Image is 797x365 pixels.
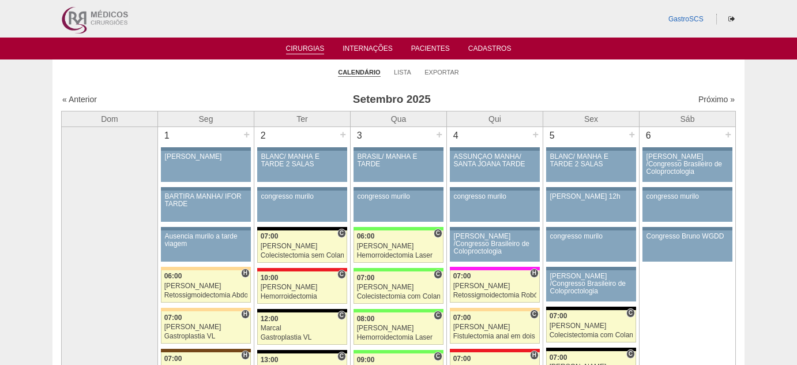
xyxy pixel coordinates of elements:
a: H 06:00 [PERSON_NAME] Retossigmoidectomia Abdominal VL [161,270,251,303]
div: Congresso Bruno WGDD [646,233,729,240]
a: H 07:00 [PERSON_NAME] Retossigmoidectomia Robótica [450,270,540,303]
div: [PERSON_NAME] [550,322,633,330]
a: Pacientes [411,44,450,56]
a: Lista [394,68,411,76]
a: Cirurgias [286,44,325,54]
div: Hemorroidectomia Laser [357,334,441,341]
div: [PERSON_NAME] /Congresso Brasileiro de Coloproctologia [454,233,536,256]
span: Consultório [626,308,635,318]
div: [PERSON_NAME] [164,323,248,331]
div: Key: Blanc [546,307,636,310]
div: [PERSON_NAME] [261,284,344,291]
div: Key: Aviso [450,227,540,230]
div: + [338,127,348,142]
a: congresso murilo [257,191,347,222]
div: + [531,127,540,142]
div: Key: Aviso [546,187,636,191]
div: Key: Pro Matre [450,267,540,270]
div: Ausencia murilo a tarde viagem [165,233,247,248]
span: Hospital [241,310,250,319]
a: [PERSON_NAME] /Congresso Brasileiro de Coloproctologia [546,270,636,301]
a: ASSUNÇÃO MANHÃ/ SANTA JOANA TARDE [450,151,540,182]
div: BLANC/ MANHÃ E TARDE 2 SALAS [550,153,633,168]
div: BARTIRA MANHÃ/ IFOR TARDE [165,193,247,208]
div: Key: Santa Joana [161,349,251,352]
a: [PERSON_NAME] /Congresso Brasileiro de Coloproctologia [642,151,732,182]
div: congresso murilo [550,233,633,240]
div: Hemorroidectomia Laser [357,252,441,259]
span: 06:00 [357,232,375,240]
a: BARTIRA MANHÃ/ IFOR TARDE [161,191,251,222]
div: Key: Blanc [257,227,347,230]
span: 07:00 [357,274,375,282]
th: Dom [62,111,158,126]
a: Próximo » [698,95,735,104]
div: Key: Brasil [354,268,443,271]
span: 07:00 [453,314,471,322]
th: Seg [158,111,254,126]
div: + [723,127,733,142]
a: C 10:00 [PERSON_NAME] Hemorroidectomia [257,271,347,304]
a: C 07:00 [PERSON_NAME] Fistulectomia anal em dois tempos [450,311,540,344]
a: Exportar [424,68,459,76]
div: Key: Brasil [354,309,443,312]
span: 07:00 [164,314,182,322]
a: [PERSON_NAME] 12h [546,191,636,222]
div: 5 [543,127,561,144]
a: Calendário [338,68,380,77]
div: Key: Assunção [450,349,540,352]
div: congresso murilo [454,193,536,200]
div: [PERSON_NAME] [357,243,441,250]
th: Qua [351,111,447,126]
div: BRASIL/ MANHÃ E TARDE [358,153,440,168]
div: Key: Aviso [546,267,636,270]
div: [PERSON_NAME] [261,243,344,250]
div: Key: Aviso [161,227,251,230]
a: congresso murilo [450,191,540,222]
a: GastroSCS [668,15,704,23]
a: congresso murilo [546,230,636,262]
div: [PERSON_NAME] /Congresso Brasileiro de Coloproctologia [550,273,633,296]
span: Hospital [241,351,250,360]
div: Fistulectomia anal em dois tempos [453,333,537,340]
div: Key: Blanc [257,309,347,312]
div: [PERSON_NAME] /Congresso Brasileiro de Coloproctologia [646,153,729,176]
div: Key: Blanc [546,348,636,351]
i: Sair [728,16,735,23]
span: Consultório [337,352,346,361]
span: Hospital [241,269,250,278]
th: Sex [543,111,640,126]
a: [PERSON_NAME] [161,151,251,182]
div: Colecistectomia com Colangiografia VL [550,332,633,339]
span: 12:00 [261,315,279,323]
div: ASSUNÇÃO MANHÃ/ SANTA JOANA TARDE [454,153,536,168]
div: Key: Blanc [257,350,347,353]
span: 07:00 [261,232,279,240]
span: 07:00 [550,312,567,320]
div: Key: Aviso [546,147,636,151]
div: [PERSON_NAME] [357,284,441,291]
a: C 08:00 [PERSON_NAME] Hemorroidectomia Laser [354,312,443,345]
a: C 06:00 [PERSON_NAME] Hemorroidectomia Laser [354,230,443,263]
span: Consultório [337,229,346,238]
a: C 07:00 [PERSON_NAME] Colecistectomia com Colangiografia VL [546,310,636,342]
div: Key: Bartira [450,308,540,311]
span: 07:00 [550,353,567,362]
th: Qui [447,111,543,126]
div: 2 [254,127,272,144]
span: Consultório [434,270,442,279]
span: 13:00 [261,356,279,364]
span: 07:00 [453,355,471,363]
div: Key: Bartira [161,308,251,311]
a: BLANC/ MANHÃ E TARDE 2 SALAS [257,151,347,182]
a: congresso murilo [642,191,732,222]
div: Key: Brasil [354,227,443,230]
span: Hospital [530,269,539,278]
a: BLANC/ MANHÃ E TARDE 2 SALAS [546,151,636,182]
div: Key: Aviso [546,227,636,230]
span: Consultório [530,310,539,319]
div: Key: Aviso [161,187,251,191]
span: 07:00 [453,272,471,280]
div: Key: Aviso [354,187,443,191]
div: Gastroplastia VL [164,333,248,340]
